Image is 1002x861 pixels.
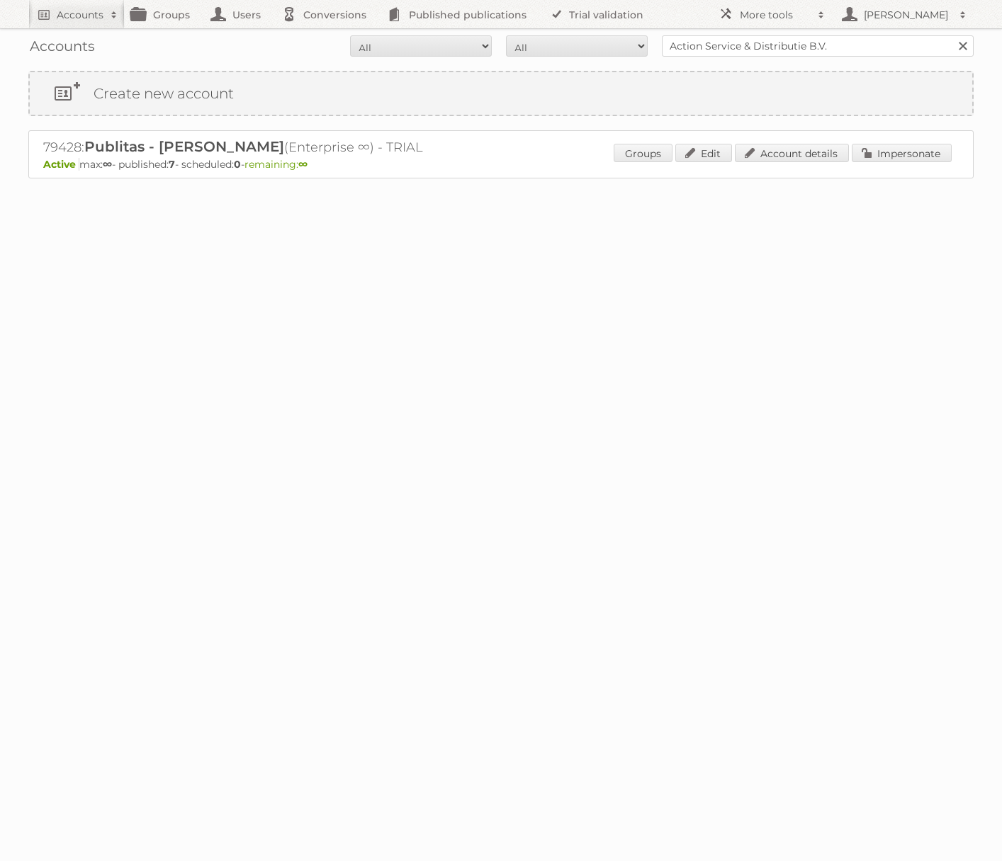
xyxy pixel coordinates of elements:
[740,8,811,22] h2: More tools
[860,8,952,22] h2: [PERSON_NAME]
[234,158,241,171] strong: 0
[84,138,284,155] span: Publitas - [PERSON_NAME]
[852,144,952,162] a: Impersonate
[43,158,959,171] p: max: - published: - scheduled: -
[169,158,175,171] strong: 7
[43,158,79,171] span: Active
[57,8,103,22] h2: Accounts
[103,158,112,171] strong: ∞
[244,158,308,171] span: remaining:
[30,72,972,115] a: Create new account
[298,158,308,171] strong: ∞
[735,144,849,162] a: Account details
[43,138,539,156] h2: 79428: (Enterprise ∞) - TRIAL
[614,144,672,162] a: Groups
[675,144,732,162] a: Edit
